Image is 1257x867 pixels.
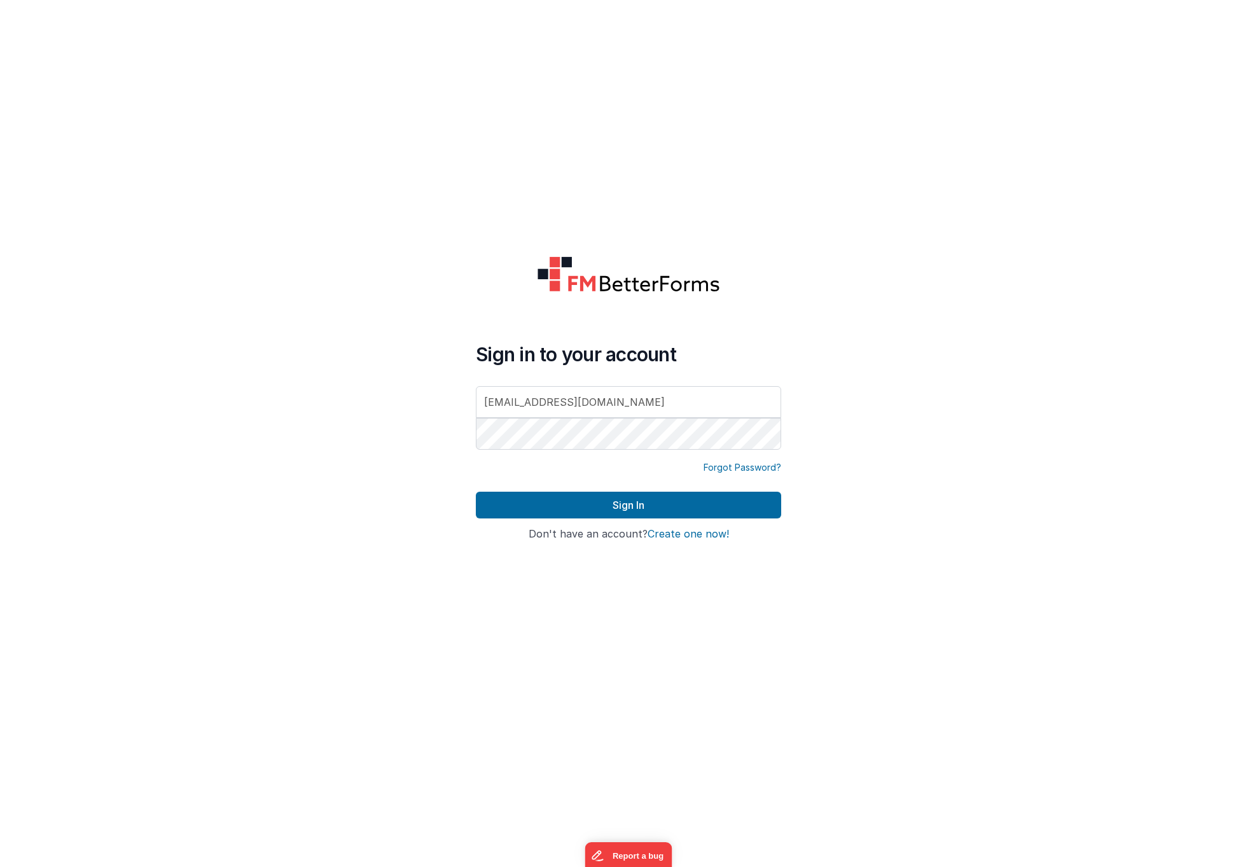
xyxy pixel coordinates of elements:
[476,343,781,366] h4: Sign in to your account
[476,492,781,518] button: Sign In
[648,529,729,540] button: Create one now!
[476,529,781,540] h4: Don't have an account?
[704,461,781,474] a: Forgot Password?
[476,386,781,418] input: Email Address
